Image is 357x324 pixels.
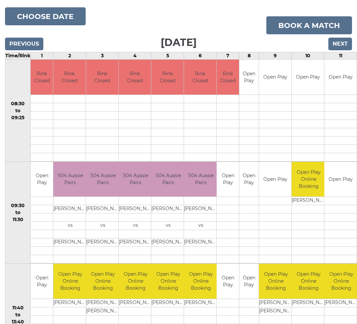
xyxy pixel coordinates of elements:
[5,162,31,264] td: 09:30 to 11:30
[217,60,239,95] td: Rink Closed
[86,264,120,299] td: Open Play Online Booking
[239,162,259,197] td: Open Play
[53,299,87,307] td: [PERSON_NAME]
[184,162,218,197] td: S04 Aussie Pairs
[53,205,87,213] td: [PERSON_NAME]
[239,264,259,299] td: Open Play
[259,52,292,60] td: 9
[86,222,120,230] td: vs
[259,307,293,315] td: [PERSON_NAME]
[53,52,86,60] td: 2
[324,52,357,60] td: 11
[31,162,53,197] td: Open Play
[86,307,120,315] td: [PERSON_NAME]
[119,205,152,213] td: [PERSON_NAME]
[119,264,152,299] td: Open Play Online Booking
[259,60,291,95] td: Open Play
[184,299,218,307] td: [PERSON_NAME]
[5,38,43,50] input: Previous
[151,222,185,230] td: vs
[292,264,325,299] td: Open Play Online Booking
[151,264,185,299] td: Open Play Online Booking
[217,264,239,299] td: Open Play
[292,299,325,307] td: [PERSON_NAME]
[119,162,152,197] td: S04 Aussie Pairs
[184,222,218,230] td: vs
[53,60,86,95] td: Rink Closed
[151,205,185,213] td: [PERSON_NAME]
[259,264,293,299] td: Open Play Online Booking
[328,38,352,50] input: Next
[184,205,218,213] td: [PERSON_NAME]
[266,16,352,34] a: Book a match
[119,299,152,307] td: [PERSON_NAME]
[292,162,325,197] td: Open Play Online Booking
[119,238,152,247] td: [PERSON_NAME]
[5,60,31,162] td: 08:30 to 09:25
[53,264,87,299] td: Open Play Online Booking
[151,162,185,197] td: S04 Aussie Pairs
[239,52,259,60] td: 8
[53,162,87,197] td: S04 Aussie Pairs
[53,222,87,230] td: vs
[324,60,357,95] td: Open Play
[324,162,357,197] td: Open Play
[86,238,120,247] td: [PERSON_NAME]
[86,299,120,307] td: [PERSON_NAME]
[5,7,86,25] button: Choose date
[184,52,217,60] td: 6
[259,162,291,197] td: Open Play
[184,60,216,95] td: Rink Closed
[184,238,218,247] td: [PERSON_NAME]
[217,52,239,60] td: 7
[151,60,184,95] td: Rink Closed
[86,205,120,213] td: [PERSON_NAME]
[217,162,239,197] td: Open Play
[86,52,119,60] td: 3
[5,52,31,60] td: Time/Rink
[184,264,218,299] td: Open Play Online Booking
[151,299,185,307] td: [PERSON_NAME]
[292,52,324,60] td: 10
[86,162,120,197] td: S04 Aussie Pairs
[119,222,152,230] td: vs
[31,60,53,95] td: Rink Closed
[239,60,259,95] td: Open Play
[292,197,325,205] td: [PERSON_NAME]
[53,238,87,247] td: [PERSON_NAME]
[31,52,53,60] td: 1
[31,264,53,299] td: Open Play
[119,60,151,95] td: Rink Closed
[119,52,151,60] td: 4
[86,60,118,95] td: Rink Closed
[259,299,293,307] td: [PERSON_NAME]
[151,238,185,247] td: [PERSON_NAME]
[292,60,324,95] td: Open Play
[151,52,184,60] td: 5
